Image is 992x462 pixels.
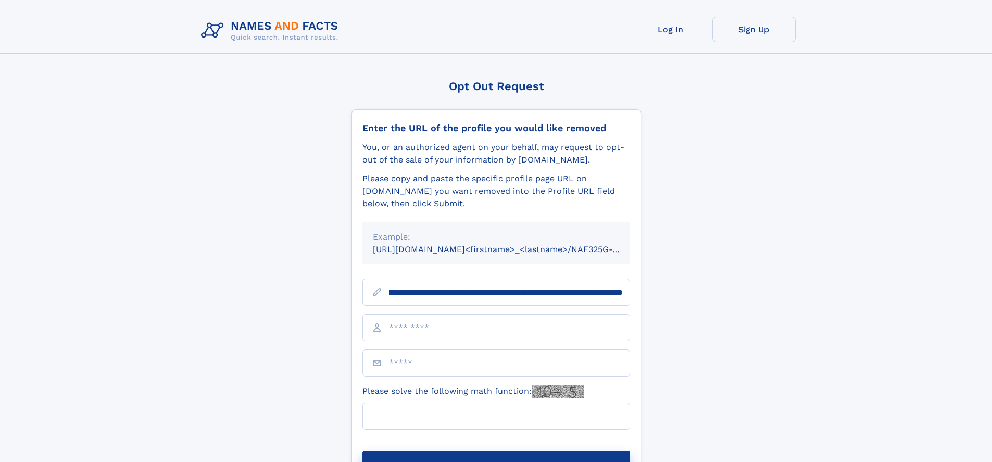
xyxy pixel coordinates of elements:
[629,17,712,42] a: Log In
[362,385,584,398] label: Please solve the following math function:
[197,17,347,45] img: Logo Names and Facts
[373,231,620,243] div: Example:
[712,17,796,42] a: Sign Up
[362,172,630,210] div: Please copy and paste the specific profile page URL on [DOMAIN_NAME] you want removed into the Pr...
[351,80,641,93] div: Opt Out Request
[362,141,630,166] div: You, or an authorized agent on your behalf, may request to opt-out of the sale of your informatio...
[373,244,650,254] small: [URL][DOMAIN_NAME]<firstname>_<lastname>/NAF325G-xxxxxxxx
[362,122,630,134] div: Enter the URL of the profile you would like removed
